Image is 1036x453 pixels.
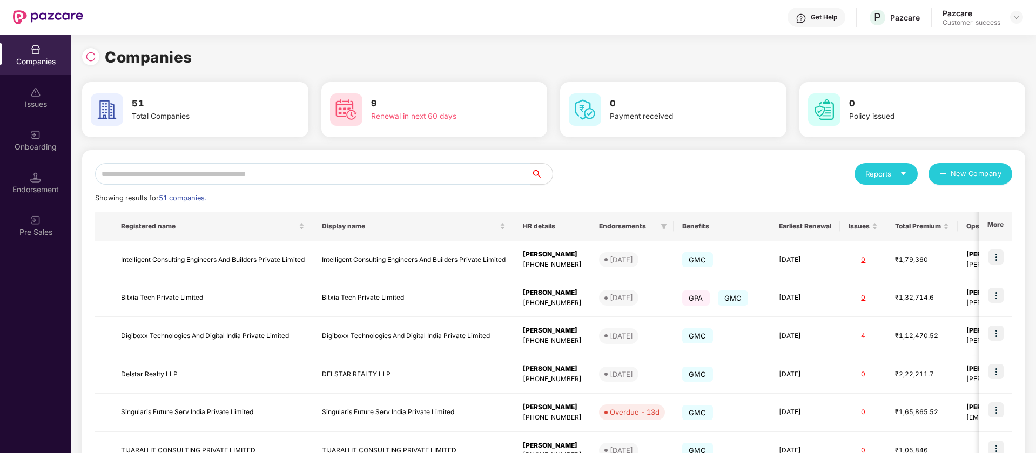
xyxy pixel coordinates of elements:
img: svg+xml;base64,PHN2ZyB3aWR0aD0iMjAiIGhlaWdodD0iMjAiIHZpZXdCb3g9IjAgMCAyMCAyMCIgZmlsbD0ibm9uZSIgeG... [30,215,41,226]
h3: 9 [371,97,507,111]
div: [PHONE_NUMBER] [523,260,582,270]
div: ₹1,79,360 [895,255,949,265]
span: GMC [682,367,713,382]
th: Total Premium [886,212,958,241]
span: P [874,11,881,24]
div: [PERSON_NAME] [523,364,582,374]
div: [PERSON_NAME] [523,326,582,336]
td: [DATE] [770,241,840,279]
td: Digiboxx Technologies And Digital India Private Limited [112,317,313,355]
span: GPA [682,290,710,306]
div: Customer_success [943,18,1000,27]
img: svg+xml;base64,PHN2ZyBpZD0iSXNzdWVzX2Rpc2FibGVkIiB4bWxucz0iaHR0cDovL3d3dy53My5vcmcvMjAwMC9zdmciIH... [30,87,41,98]
div: Reports [865,168,907,179]
img: svg+xml;base64,PHN2ZyBpZD0iUmVsb2FkLTMyeDMyIiB4bWxucz0iaHR0cDovL3d3dy53My5vcmcvMjAwMC9zdmciIHdpZH... [85,51,96,62]
div: Overdue - 13d [610,407,660,417]
h3: 0 [610,97,746,111]
img: svg+xml;base64,PHN2ZyB4bWxucz0iaHR0cDovL3d3dy53My5vcmcvMjAwMC9zdmciIHdpZHRoPSI2MCIgaGVpZ2h0PSI2MC... [330,93,362,126]
img: New Pazcare Logo [13,10,83,24]
img: svg+xml;base64,PHN2ZyB3aWR0aD0iMjAiIGhlaWdodD0iMjAiIHZpZXdCb3g9IjAgMCAyMCAyMCIgZmlsbD0ibm9uZSIgeG... [30,130,41,140]
div: [PERSON_NAME] [523,441,582,451]
td: Singularis Future Serv India Private Limited [313,394,514,432]
div: ₹1,65,865.52 [895,407,949,417]
span: Registered name [121,222,297,231]
td: Singularis Future Serv India Private Limited [112,394,313,432]
div: [PHONE_NUMBER] [523,374,582,384]
div: 0 [849,369,878,380]
span: GMC [682,252,713,267]
div: [PERSON_NAME] [523,288,582,298]
img: icon [988,249,1004,265]
th: Display name [313,212,514,241]
span: search [530,170,553,178]
th: HR details [514,212,590,241]
h3: 0 [849,97,985,111]
div: 0 [849,407,878,417]
img: svg+xml;base64,PHN2ZyB4bWxucz0iaHR0cDovL3d3dy53My5vcmcvMjAwMC9zdmciIHdpZHRoPSI2MCIgaGVpZ2h0PSI2MC... [569,93,601,126]
span: Issues [849,222,870,231]
img: svg+xml;base64,PHN2ZyB3aWR0aD0iMTQuNSIgaGVpZ2h0PSIxNC41IiB2aWV3Qm94PSIwIDAgMTYgMTYiIGZpbGw9Im5vbm... [30,172,41,183]
h1: Companies [105,45,192,69]
img: svg+xml;base64,PHN2ZyBpZD0iQ29tcGFuaWVzIiB4bWxucz0iaHR0cDovL3d3dy53My5vcmcvMjAwMC9zdmciIHdpZHRoPS... [30,44,41,55]
div: [DATE] [610,254,633,265]
div: Renewal in next 60 days [371,111,507,123]
div: Policy issued [849,111,985,123]
img: svg+xml;base64,PHN2ZyBpZD0iRHJvcGRvd24tMzJ4MzIiIHhtbG5zPSJodHRwOi8vd3d3LnczLm9yZy8yMDAwL3N2ZyIgd2... [1012,13,1021,22]
span: New Company [951,168,1002,179]
th: Earliest Renewal [770,212,840,241]
th: Issues [840,212,886,241]
div: 0 [849,255,878,265]
div: [DATE] [610,292,633,303]
div: Pazcare [943,8,1000,18]
img: icon [988,364,1004,379]
img: svg+xml;base64,PHN2ZyB4bWxucz0iaHR0cDovL3d3dy53My5vcmcvMjAwMC9zdmciIHdpZHRoPSI2MCIgaGVpZ2h0PSI2MC... [808,93,840,126]
td: Delstar Realty LLP [112,355,313,394]
img: icon [988,288,1004,303]
div: 4 [849,331,878,341]
td: Intelligent Consulting Engineers And Builders Private Limited [112,241,313,279]
th: More [979,212,1012,241]
span: 51 companies. [159,194,206,202]
span: filter [661,223,667,229]
button: plusNew Company [929,163,1012,185]
div: [PERSON_NAME] [523,402,582,413]
span: GMC [682,328,713,343]
span: caret-down [900,170,907,177]
td: DELSTAR REALTY LLP [313,355,514,394]
div: Pazcare [890,12,920,23]
td: Intelligent Consulting Engineers And Builders Private Limited [313,241,514,279]
div: ₹2,22,211.7 [895,369,949,380]
td: [DATE] [770,279,840,317]
span: plus [939,170,946,179]
span: Endorsements [599,222,656,231]
div: Payment received [610,111,746,123]
div: 0 [849,293,878,303]
h3: 51 [132,97,268,111]
span: GMC [718,290,749,306]
div: ₹1,12,470.52 [895,331,949,341]
td: Bitxia Tech Private Limited [112,279,313,317]
span: GMC [682,405,713,420]
div: [PHONE_NUMBER] [523,336,582,346]
div: [PHONE_NUMBER] [523,298,582,308]
div: [DATE] [610,330,633,341]
button: search [530,163,553,185]
td: Digiboxx Technologies And Digital India Private Limited [313,317,514,355]
div: [DATE] [610,369,633,380]
td: [DATE] [770,394,840,432]
div: [PHONE_NUMBER] [523,413,582,423]
img: icon [988,402,1004,417]
td: [DATE] [770,355,840,394]
div: Total Companies [132,111,268,123]
td: [DATE] [770,317,840,355]
th: Registered name [112,212,313,241]
img: svg+xml;base64,PHN2ZyB4bWxucz0iaHR0cDovL3d3dy53My5vcmcvMjAwMC9zdmciIHdpZHRoPSI2MCIgaGVpZ2h0PSI2MC... [91,93,123,126]
img: icon [988,326,1004,341]
span: Showing results for [95,194,206,202]
div: ₹1,32,714.6 [895,293,949,303]
span: filter [658,220,669,233]
div: [PERSON_NAME] [523,249,582,260]
span: Display name [322,222,497,231]
img: svg+xml;base64,PHN2ZyBpZD0iSGVscC0zMngzMiIgeG1sbnM9Imh0dHA6Ly93d3cudzMub3JnLzIwMDAvc3ZnIiB3aWR0aD... [796,13,806,24]
th: Benefits [674,212,770,241]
